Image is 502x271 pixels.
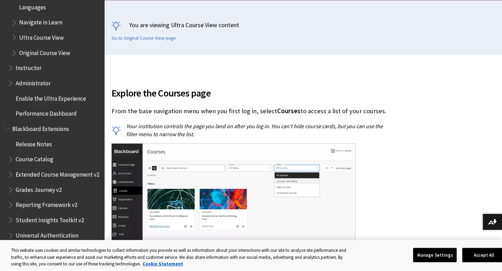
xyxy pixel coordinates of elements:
div: This website uses cookies and similar technologies to collect information you provide as well as ... [11,247,351,268]
a: Go to Original Course View page. [112,35,177,41]
span: Administrator [16,77,51,87]
span: Release Notes [16,138,52,148]
span: Instructor [16,62,41,72]
span: Explore the Courses page [112,86,392,100]
span: Courses [277,107,301,115]
p: You are viewing Ultra Course View content [112,21,495,29]
p: Your institution controls the page you land on after you log in. You can't hide course cards, but... [112,122,392,138]
span: Reporting Framework v2 [16,199,77,208]
nav: Book outline for Blackboard Extensions [4,123,100,246]
span: Ultra Course View [19,32,64,41]
a: More information about your privacy, opens in a new tab [143,261,183,267]
span: Course Catalog [16,154,53,163]
span: Performance Dashboard [16,108,77,117]
span: Languages [19,1,46,11]
span: Original Course View [19,47,70,56]
span: Navigate in Learn [19,17,62,26]
span: Universal Authentication Solution v2 [16,230,100,246]
span: Enable the Ultra Experience [16,93,86,102]
span: Student Insights Toolkit v2 [16,214,84,224]
span: Extended Course Management v2 [16,169,99,178]
p: From the base navigation menu when you first log in, select to access a list of your courses. [112,107,392,116]
span: Grades Journey v2 [16,184,62,193]
span: Blackboard Extensions [12,123,69,132]
button: Manage Settings [413,248,457,262]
